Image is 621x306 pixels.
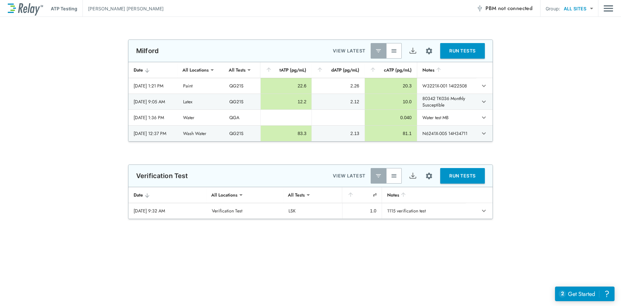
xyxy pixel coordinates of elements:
[478,112,489,123] button: expand row
[317,98,359,105] div: 2.12
[425,172,433,180] img: Settings Icon
[546,5,560,12] p: Group:
[417,78,476,94] td: W3221X-001 14I22508
[417,110,476,125] td: Water test MB
[333,172,365,180] p: VIEW LATEST
[317,83,359,89] div: 2.26
[478,205,489,216] button: expand row
[178,78,224,94] td: Paint
[134,208,202,214] div: [DATE] 9:32 AM
[224,126,260,141] td: QG21S
[224,94,260,109] td: QG21S
[207,188,242,201] div: All Locations
[417,94,476,109] td: 80342 TK036 Monthly Susceptible
[224,63,250,76] div: All Tests
[128,187,207,203] th: Date
[420,42,438,60] button: Site setup
[478,128,489,139] button: expand row
[178,110,224,125] td: Water
[440,43,485,59] button: RUN TESTS
[387,191,461,199] div: Notes
[333,47,365,55] p: VIEW LATEST
[128,62,178,78] th: Date
[266,66,307,74] div: tATP (pg/mL)
[555,287,615,301] iframe: Resource center
[317,130,359,137] div: 2.13
[224,78,260,94] td: QG21S
[8,2,43,16] img: LuminUltra Relay
[370,98,412,105] div: 10.0
[409,172,417,180] img: Export Icon
[347,191,376,199] div: r²
[51,5,77,12] p: ATP Testing
[474,2,535,15] button: PBM not connected
[283,188,309,201] div: All Tests
[207,203,283,219] td: Verification Test
[134,98,173,105] div: [DATE] 9:05 AM
[134,114,173,121] div: [DATE] 1:36 PM
[266,130,307,137] div: 83.3
[420,167,438,185] button: Site setup
[370,66,412,74] div: cATP (pg/mL)
[391,173,397,179] img: View All
[136,47,159,55] p: Milford
[266,98,307,105] div: 12.2
[604,2,613,15] button: Main menu
[417,126,476,141] td: N6241X-005 14H34711
[425,47,433,55] img: Settings Icon
[476,5,483,12] img: Offline Icon
[128,187,493,219] table: sticky table
[224,110,260,125] td: QGA
[485,4,532,13] span: PBM
[382,203,466,219] td: 1115 verification test
[478,96,489,107] button: expand row
[178,63,213,76] div: All Locations
[88,5,164,12] p: [PERSON_NAME] [PERSON_NAME]
[178,126,224,141] td: Wash Water
[375,173,382,179] img: Latest
[370,114,412,121] div: 0.040
[422,66,471,74] div: Notes
[391,48,397,54] img: View All
[178,94,224,109] td: Latex
[370,83,412,89] div: 20.3
[134,83,173,89] div: [DATE] 1:21 PM
[134,130,173,137] div: [DATE] 12:37 PM
[440,168,485,184] button: RUN TESTS
[604,2,613,15] img: Drawer Icon
[375,48,382,54] img: Latest
[136,172,188,180] p: Verification Test
[266,83,307,89] div: 22.6
[405,168,420,184] button: Export
[370,130,412,137] div: 81.1
[405,43,420,59] button: Export
[348,208,376,214] div: 1.0
[317,66,359,74] div: dATP (pg/mL)
[283,203,342,219] td: LSK
[498,5,532,12] span: not connected
[128,62,493,142] table: sticky table
[409,47,417,55] img: Export Icon
[478,80,489,91] button: expand row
